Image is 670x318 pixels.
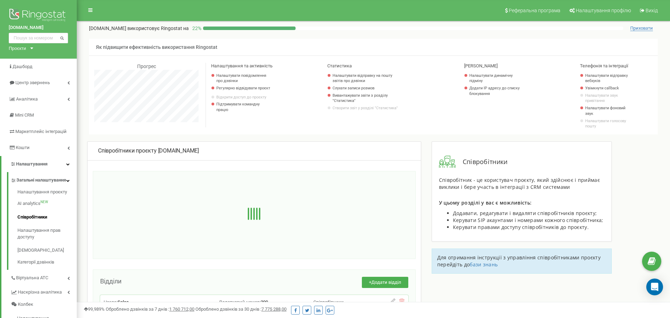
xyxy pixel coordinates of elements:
div: [DOMAIN_NAME] [98,147,410,155]
a: Налаштувати повідомлення про дзвінки [216,73,270,84]
a: Колбек [10,298,77,311]
a: Загальні налаштування [10,172,77,186]
a: Налаштувати фоновий звук [585,105,630,116]
a: Налаштувати відправку на пошту звітів про дзвінки [333,73,401,84]
span: Налаштування [16,161,47,167]
span: Оброблено дзвінків за 7 днів : [106,306,194,312]
a: Налаштувати голосову пошту [585,118,630,129]
span: Статистика [327,63,352,68]
a: Налаштування прав доступу [17,224,77,244]
a: Налаштувати звук привітання [585,93,630,104]
span: Центр звернень [15,80,50,85]
span: Налаштування та активність [211,63,273,68]
p: Підтримувати командну працю [216,102,270,112]
span: Додати відділ [371,280,401,285]
span: Вихід [646,8,658,13]
span: Співробітники проєкту [98,147,157,154]
a: Створити звіт у розділі "Статистика" [333,105,401,111]
span: 99,989% [84,306,105,312]
a: Категорії дзвінків [17,257,77,266]
span: Приховати [630,25,653,31]
a: AI analyticsNEW [17,197,77,210]
p: 22 % [189,25,203,32]
a: Налаштувати відправку вебхуків [585,73,630,84]
p: [DOMAIN_NAME] [89,25,189,32]
a: [DOMAIN_NAME] [9,24,68,31]
span: 200 [261,299,268,305]
a: бази знань [470,261,498,268]
span: [PERSON_NAME] [464,63,498,68]
span: Загальні налаштування [16,177,66,184]
span: Додавати, редагувати і видаляти співробітників проєкту; [453,210,597,216]
span: Прогрес [137,64,156,69]
div: Open Intercom Messenger [646,279,663,295]
a: Вивантажувати звіти з розділу "Статистика" [333,93,401,104]
span: Назва: [104,299,118,305]
p: Регулярно відвідувати проєкт [216,86,270,91]
span: Sales [118,299,129,305]
span: Налаштування профілю [576,8,631,13]
span: Реферальна програма [509,8,560,13]
span: Віртуальна АТС [16,275,48,281]
span: використовує Ringostat на [127,25,189,31]
span: Керувати правами доступу співробітників до проєкту. [453,224,589,230]
img: Ringostat logo [9,7,68,24]
span: Співробітники [313,299,344,305]
span: Колбек [18,301,33,308]
u: 1 760 712,00 [169,306,194,312]
span: Співробітники [456,157,508,167]
span: Оброблено дзвінків за 30 днів : [195,306,286,312]
a: [DEMOGRAPHIC_DATA] [17,244,77,257]
a: Відкрити доступ до проєкту [216,95,270,100]
a: Увімкнути callback [585,86,630,91]
span: Керувати SIP акаунтами і номерами кожного співробітника; [453,217,603,223]
a: Налаштування проєкту [17,189,77,197]
span: Як підвищити ефективність використання Ringostat [96,44,217,50]
a: Налаштування [1,156,77,172]
a: Слухати записи розмов [333,86,401,91]
u: 7 775 288,00 [261,306,286,312]
span: Наскрізна аналітика [18,289,62,296]
a: Налаштувати динамічну підміну [469,73,523,84]
a: Наскрізна аналітика [10,284,77,298]
span: Для отримання інструкції з управління співробітниками проєкту перейдіть до [437,254,601,268]
span: Додатковий номер: [219,299,261,305]
div: Проєкти [9,45,26,52]
input: Пошук за номером [9,33,68,43]
button: +Додати відділ [362,277,408,288]
a: Додати IP адресу до списку блокування [469,86,523,96]
span: Аналiтика [16,96,38,102]
span: Дашборд [13,64,32,69]
span: Телефонія та інтеграції [580,63,628,68]
a: Співробітники [17,210,77,224]
a: Віртуальна АТС [10,270,77,284]
span: Маркетплейс інтеграцій [15,129,67,134]
span: Кошти [16,145,30,150]
span: Співробітник - це користувач проєкту, який здійснює і приймає виклики і бере участь в інтеграції ... [439,177,600,190]
span: У цьому розділі у вас є можливість: [439,199,532,206]
span: Mini CRM [15,112,34,118]
span: Відділи [100,278,121,285]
